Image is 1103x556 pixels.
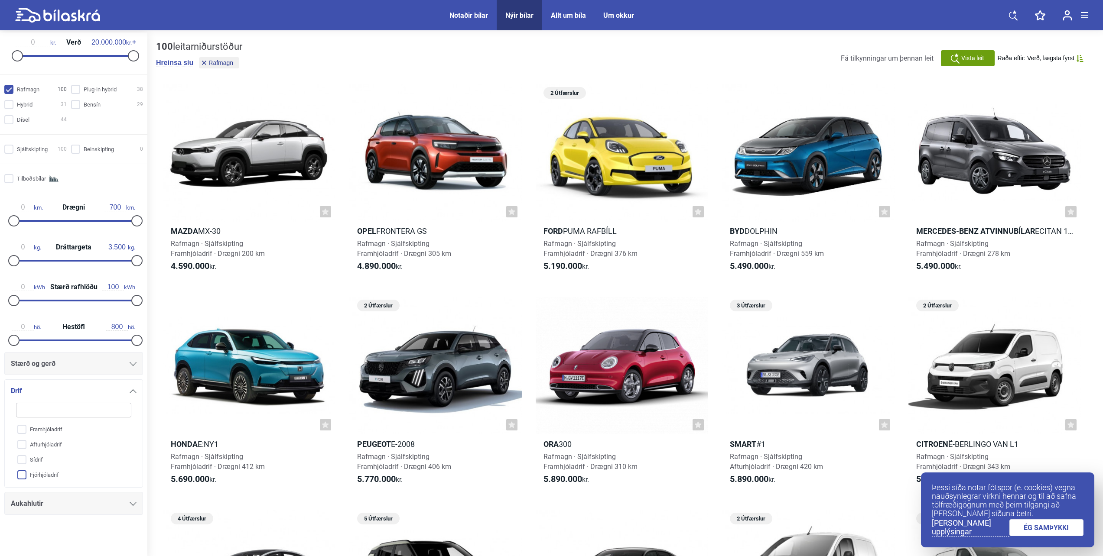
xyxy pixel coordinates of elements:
b: Peugeot [357,440,391,449]
span: Rafmagn [208,60,233,66]
span: kr. [357,261,403,272]
span: Vista leit [961,54,984,63]
span: kr. [357,474,403,485]
a: ÉG SAMÞYKKI [1009,519,1084,536]
span: Rafmagn · Sjálfskipting Framhjóladrif · Drægni 559 km [730,239,824,258]
span: 3 Útfærslur [734,300,768,311]
span: Dráttargeta [54,244,94,251]
span: hö. [12,323,41,331]
b: Smart [730,440,756,449]
b: Honda [171,440,198,449]
span: 0 [140,145,143,154]
span: kr. [730,261,775,272]
span: kr. [730,474,775,485]
b: 5.690.000 [171,474,209,484]
b: BYD [730,226,745,236]
span: Drif [11,385,22,397]
b: 100 [156,41,173,52]
span: 44 [61,115,67,124]
span: kr. [171,261,216,272]
span: km. [104,204,135,211]
a: ORA300Rafmagn · SjálfskiptingFramhjóladrif · Drægni 310 km5.890.000kr. [536,297,708,492]
span: Verð [64,39,83,46]
span: Rafmagn · Sjálfskipting Framhjóladrif · Drægni 305 km [357,239,451,258]
a: 2 ÚtfærslurCitroenë-Berlingo Van L1Rafmagn · SjálfskiptingFramhjóladrif · Drægni 343 km5.990.000kr. [908,297,1081,492]
b: 5.890.000 [730,474,768,484]
b: 5.490.000 [730,261,768,271]
span: kg. [106,243,135,251]
b: Mazda [171,226,198,236]
span: 2 Útfærslur [548,87,582,99]
span: Raða eftir: Verð, lægsta fyrst [998,55,1074,62]
span: Rafmagn [17,85,39,94]
span: 4 Útfærslur [175,513,209,524]
span: Fá tilkynningar um þennan leit [841,54,934,62]
a: 3 ÚtfærslurSmart#1Rafmagn · SjálfskiptingAfturhjóladrif · Drægni 420 km5.890.000kr. [722,297,895,492]
b: 5.990.000 [916,474,955,484]
b: Ford [543,226,563,236]
span: 2 Útfærslur [921,513,954,524]
span: 2 Útfærslur [921,300,954,311]
h2: Puma rafbíll [536,226,708,236]
span: Plug-in hybrid [84,85,117,94]
span: kr. [171,474,216,485]
b: Mercedes-Benz Atvinnubílar [916,226,1035,236]
h2: ë-Berlingo Van L1 [908,439,1081,449]
span: kWh [102,283,135,291]
a: Um okkur [603,11,634,19]
span: 2 Útfærslur [361,300,395,311]
a: Nýir bílar [505,11,534,19]
span: 100 [58,85,67,94]
a: Mercedes-Benz AtvinnubílareCitan 112 millilangur - 11 kW hleðslaRafmagn · SjálfskiptingFramhjólad... [908,84,1081,279]
span: Bensín [84,100,101,109]
span: kWh [12,283,45,291]
h2: eCitan 112 millilangur - 11 kW hleðsla [908,226,1081,236]
h2: e:Ny1 [163,439,335,449]
h2: #1 [722,439,895,449]
div: leitarniðurstöður [156,41,242,52]
span: Rafmagn · Sjálfskipting Framhjóladrif · Drægni 200 km [171,239,265,258]
span: Dísel [17,115,29,124]
span: Tilboðsbílar [17,174,46,183]
b: 5.190.000 [543,261,582,271]
a: Allt um bíla [551,11,586,19]
button: Raða eftir: Verð, lægsta fyrst [998,55,1083,62]
b: 4.590.000 [171,261,209,271]
a: 2 ÚtfærslurPeugeote-2008Rafmagn · SjálfskiptingFramhjóladrif · Drægni 406 km5.770.000kr. [349,297,522,492]
h2: e-2008 [349,439,522,449]
a: 2 ÚtfærslurFordPuma rafbíllRafmagn · SjálfskiptingFramhjóladrif · Drægni 376 km5.190.000kr. [536,84,708,279]
b: 5.490.000 [916,261,955,271]
b: Citroen [916,440,948,449]
b: 5.770.000 [357,474,396,484]
span: hö. [106,323,135,331]
span: Beinskipting [84,145,114,154]
span: Stærð rafhlöðu [48,284,100,291]
span: kr. [916,261,962,272]
span: Hestöfl [60,323,87,330]
span: Drægni [60,204,87,211]
a: Notaðir bílar [449,11,488,19]
span: 29 [137,100,143,109]
span: Stærð og gerð [11,358,55,370]
span: Sjálfskipting [17,145,48,154]
b: ORA [543,440,559,449]
span: kg. [12,243,41,251]
span: Rafmagn · Sjálfskipting Afturhjóladrif · Drægni 420 km [730,453,823,471]
span: kr. [916,474,962,485]
button: Rafmagn [199,57,239,68]
img: user-login.svg [1063,10,1072,21]
a: BYDDolphinRafmagn · SjálfskiptingFramhjóladrif · Drægni 559 km5.490.000kr. [722,84,895,279]
span: kr. [16,39,56,46]
span: Rafmagn · Sjálfskipting Framhjóladrif · Drægni 310 km [543,453,638,471]
span: km. [12,204,43,211]
h2: Dolphin [722,226,895,236]
a: MazdaMX-30Rafmagn · SjálfskiptingFramhjóladrif · Drægni 200 km4.590.000kr. [163,84,335,279]
b: 5.890.000 [543,474,582,484]
b: Opel [357,226,376,236]
span: Rafmagn · Sjálfskipting Framhjóladrif · Drægni 278 km [916,239,1010,258]
h2: MX-30 [163,226,335,236]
